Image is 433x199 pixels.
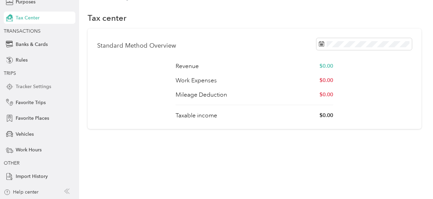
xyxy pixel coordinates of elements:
[88,14,126,21] h1: Tax center
[319,62,333,70] p: $0.00
[176,62,199,70] p: Revenue
[4,28,41,34] span: TRANSACTIONS
[16,83,51,90] span: Tracker Settings
[4,160,19,166] span: OTHER
[176,76,217,85] p: Work Expenses
[97,42,176,49] h1: Standard Method Overview
[395,161,433,199] iframe: Everlance-gr Chat Button Frame
[16,56,28,64] span: Rules
[176,111,217,120] p: Taxable income
[4,188,39,196] button: Help center
[16,41,48,48] span: Banks & Cards
[319,76,333,85] p: $0.00
[16,131,34,138] span: Vehicles
[176,90,227,99] p: Mileage Deduction
[16,146,42,153] span: Work Hours
[16,14,40,21] span: Tax Center
[319,90,333,99] p: $0.00
[16,173,48,180] span: Import History
[16,115,49,122] span: Favorite Places
[4,70,16,76] span: TRIPS
[319,111,333,120] p: $0.00
[16,99,46,106] span: Favorite Trips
